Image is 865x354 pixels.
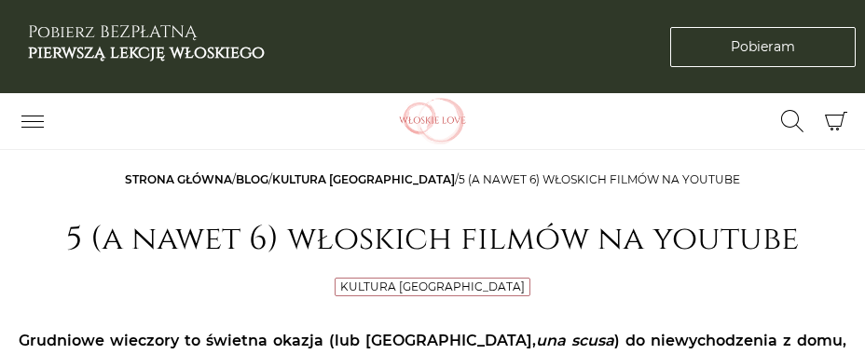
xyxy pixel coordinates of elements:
[536,332,614,349] em: una scusa
[459,172,740,186] span: 5 (a nawet 6) włoskich filmów na youtube
[670,27,856,67] a: Pobieram
[372,98,493,144] img: Włoskielove
[816,102,856,142] button: Koszyk
[125,172,232,186] a: Strona główna
[731,37,795,57] span: Pobieram
[125,172,740,186] span: / / /
[769,105,816,137] button: Przełącz formularz wyszukiwania
[236,172,268,186] a: Blog
[9,105,56,137] button: Przełącz nawigację
[28,22,265,62] h3: Pobierz BEZPŁATNĄ
[28,41,265,64] b: pierwszą lekcję włoskiego
[19,220,846,259] h1: 5 (a nawet 6) włoskich filmów na youtube
[340,279,525,293] a: Kultura [GEOGRAPHIC_DATA]
[272,172,455,186] a: Kultura [GEOGRAPHIC_DATA]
